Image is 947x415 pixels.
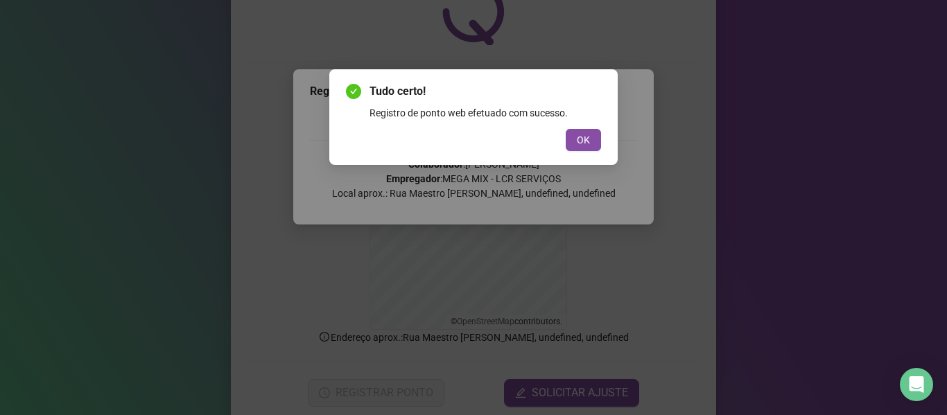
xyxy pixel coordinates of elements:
[346,84,361,99] span: check-circle
[370,83,601,100] span: Tudo certo!
[370,105,601,121] div: Registro de ponto web efetuado com sucesso.
[900,368,933,401] div: Open Intercom Messenger
[577,132,590,148] span: OK
[566,129,601,151] button: OK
